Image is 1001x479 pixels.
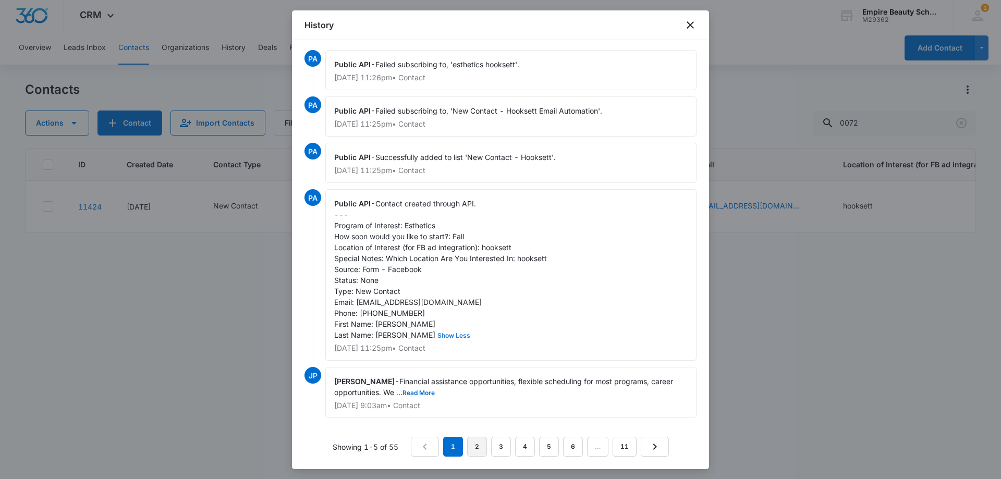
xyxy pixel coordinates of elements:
p: [DATE] 9:03am • Contact [334,402,688,409]
div: - [325,143,697,183]
button: Show Less [435,333,472,339]
p: [DATE] 11:25pm • Contact [334,167,688,174]
em: 1 [443,437,463,457]
span: Financial assistance opportunities, flexible scheduling for most programs, career opportunities. ... [334,377,675,397]
button: Read More [402,390,435,396]
nav: Pagination [411,437,669,457]
a: Page 4 [515,437,535,457]
span: Public API [334,153,371,162]
p: [DATE] 11:25pm • Contact [334,120,688,128]
span: Public API [334,199,371,208]
div: - [325,189,697,361]
span: Successfully added to list 'New Contact - Hooksett'. [375,153,556,162]
span: [PERSON_NAME] [334,377,395,386]
p: [DATE] 11:26pm • Contact [334,74,688,81]
div: - [325,96,697,137]
h1: History [304,19,334,31]
span: PA [304,189,321,206]
a: Next Page [641,437,669,457]
span: PA [304,96,321,113]
span: Public API [334,106,371,115]
span: JP [304,367,321,384]
span: PA [304,50,321,67]
a: Page 11 [613,437,637,457]
div: - [325,50,697,90]
span: Failed subscribing to, 'New Contact - Hooksett Email Automation'. [375,106,602,115]
a: Page 5 [539,437,559,457]
a: Page 2 [467,437,487,457]
div: - [325,367,697,418]
span: Failed subscribing to, 'esthetics hooksett'. [375,60,519,69]
a: Page 6 [563,437,583,457]
span: Contact created through API. --- Program of Interest: Esthetics How soon would you like to start?... [334,199,547,339]
a: Page 3 [491,437,511,457]
p: Showing 1-5 of 55 [333,441,398,452]
p: [DATE] 11:25pm • Contact [334,345,688,352]
span: PA [304,143,321,159]
span: Public API [334,60,371,69]
button: close [684,19,697,31]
